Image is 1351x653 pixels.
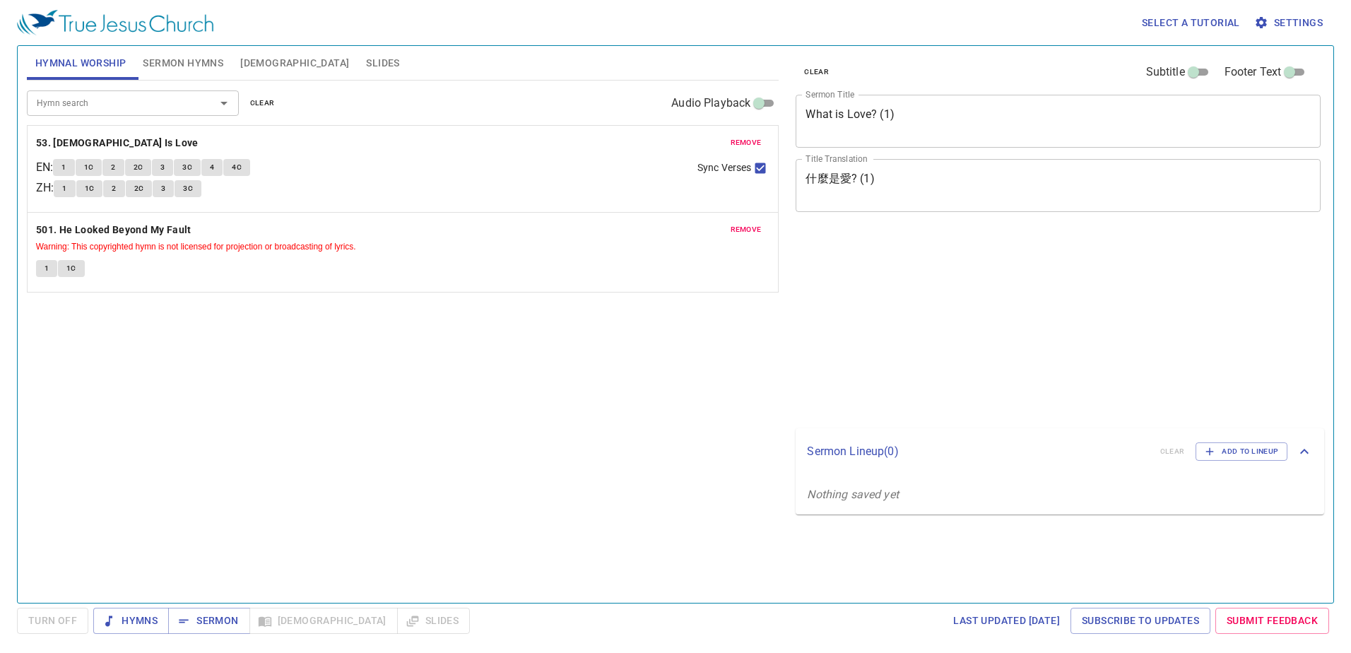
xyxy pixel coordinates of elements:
button: clear [242,95,283,112]
button: Add to Lineup [1196,442,1287,461]
button: 1C [76,159,102,176]
button: 3C [174,159,201,176]
span: 3 [160,161,165,174]
button: 1C [76,180,103,197]
span: 1 [45,262,49,275]
button: clear [796,64,837,81]
a: Submit Feedback [1215,608,1329,634]
span: Audio Playback [671,95,750,112]
button: remove [722,134,770,151]
span: Select a tutorial [1142,14,1240,32]
span: 2 [112,182,116,195]
textarea: What is Love? (1) [806,107,1311,134]
p: Sermon Lineup ( 0 ) [807,443,1148,460]
span: Subtitle [1146,64,1185,81]
span: 3C [183,182,193,195]
span: 3C [182,161,192,174]
span: Settings [1257,14,1323,32]
button: 2C [126,180,153,197]
button: 3 [152,159,173,176]
p: ZH : [36,180,54,196]
span: [DEMOGRAPHIC_DATA] [240,54,349,72]
span: Footer Text [1225,64,1282,81]
img: True Jesus Church [17,10,213,35]
span: 2 [111,161,115,174]
b: 501. He Looked Beyond My Fault [36,221,191,239]
div: Sermon Lineup(0)clearAdd to Lineup [796,428,1324,475]
span: remove [731,136,762,149]
button: 2 [103,180,124,197]
button: Open [214,93,234,113]
span: Sync Verses [697,160,751,175]
iframe: from-child [790,227,1217,423]
span: 1C [66,262,76,275]
span: 1C [85,182,95,195]
span: Hymns [105,612,158,630]
b: 53. [DEMOGRAPHIC_DATA] Is Love [36,134,199,152]
span: 4 [210,161,214,174]
p: EN : [36,159,53,176]
span: 2C [134,161,143,174]
span: 1C [84,161,94,174]
span: Sermon Hymns [143,54,223,72]
button: 1 [36,260,57,277]
span: 1 [61,161,66,174]
button: 501. He Looked Beyond My Fault [36,221,194,239]
button: 2 [102,159,124,176]
button: Settings [1251,10,1328,36]
span: Subscribe to Updates [1082,612,1199,630]
button: remove [722,221,770,238]
span: remove [731,223,762,236]
textarea: 什麼是愛? (1) [806,172,1311,199]
button: 4 [201,159,223,176]
button: 2C [125,159,152,176]
span: 4C [232,161,242,174]
button: Sermon [168,608,249,634]
button: 53. [DEMOGRAPHIC_DATA] Is Love [36,134,201,152]
button: 4C [223,159,250,176]
span: 3 [161,182,165,195]
small: Warning: This copyrighted hymn is not licensed for projection or broadcasting of lyrics. [36,242,356,252]
button: 1 [54,180,75,197]
span: Slides [366,54,399,72]
button: 3C [175,180,201,197]
span: Add to Lineup [1205,445,1278,458]
a: Subscribe to Updates [1070,608,1210,634]
span: Submit Feedback [1227,612,1318,630]
button: 1C [58,260,85,277]
span: Hymnal Worship [35,54,126,72]
span: 2C [134,182,144,195]
span: clear [804,66,829,78]
span: 1 [62,182,66,195]
button: Hymns [93,608,169,634]
button: 1 [53,159,74,176]
span: clear [250,97,275,110]
a: Last updated [DATE] [948,608,1066,634]
span: Last updated [DATE] [953,612,1060,630]
button: 3 [153,180,174,197]
span: Sermon [179,612,238,630]
i: Nothing saved yet [807,488,899,501]
button: Select a tutorial [1136,10,1246,36]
